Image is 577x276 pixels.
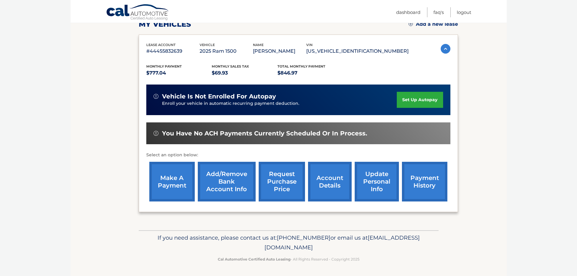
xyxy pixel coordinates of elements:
span: name [253,43,264,47]
a: Dashboard [396,7,420,17]
p: $777.04 [146,69,212,77]
span: Total Monthly Payment [277,64,325,68]
img: alert-white.svg [154,94,158,99]
p: If you need assistance, please contact us at: or email us at [143,233,435,252]
span: vehicle is not enrolled for autopay [162,93,276,100]
span: lease account [146,43,176,47]
p: Enroll your vehicle in automatic recurring payment deduction. [162,100,397,107]
span: You have no ACH payments currently scheduled or in process. [162,130,367,137]
a: Cal Automotive [106,4,170,22]
p: [US_VEHICLE_IDENTIFICATION_NUMBER] [306,47,409,55]
p: 2025 Ram 1500 [200,47,253,55]
a: account details [308,162,352,201]
span: [PHONE_NUMBER] [277,234,330,241]
span: [EMAIL_ADDRESS][DOMAIN_NAME] [264,234,420,251]
p: #44455832639 [146,47,200,55]
p: - All Rights Reserved - Copyright 2025 [143,256,435,262]
span: vin [306,43,313,47]
a: FAQ's [433,7,444,17]
img: accordion-active.svg [441,44,450,54]
span: Monthly Payment [146,64,182,68]
span: Monthly sales Tax [212,64,249,68]
a: request purchase price [259,162,305,201]
p: $69.93 [212,69,277,77]
a: payment history [402,162,447,201]
a: Add/Remove bank account info [198,162,256,201]
a: set up autopay [397,92,443,108]
p: Select an option below: [146,151,450,159]
a: make a payment [149,162,195,201]
p: [PERSON_NAME] [253,47,306,55]
strong: Cal Automotive Certified Auto Leasing [218,257,290,261]
p: $846.97 [277,69,343,77]
a: Logout [457,7,471,17]
h2: my vehicles [139,20,191,29]
a: update personal info [355,162,399,201]
a: Add a new lease [409,21,458,27]
img: add.svg [409,22,413,26]
span: vehicle [200,43,215,47]
img: alert-white.svg [154,131,158,136]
